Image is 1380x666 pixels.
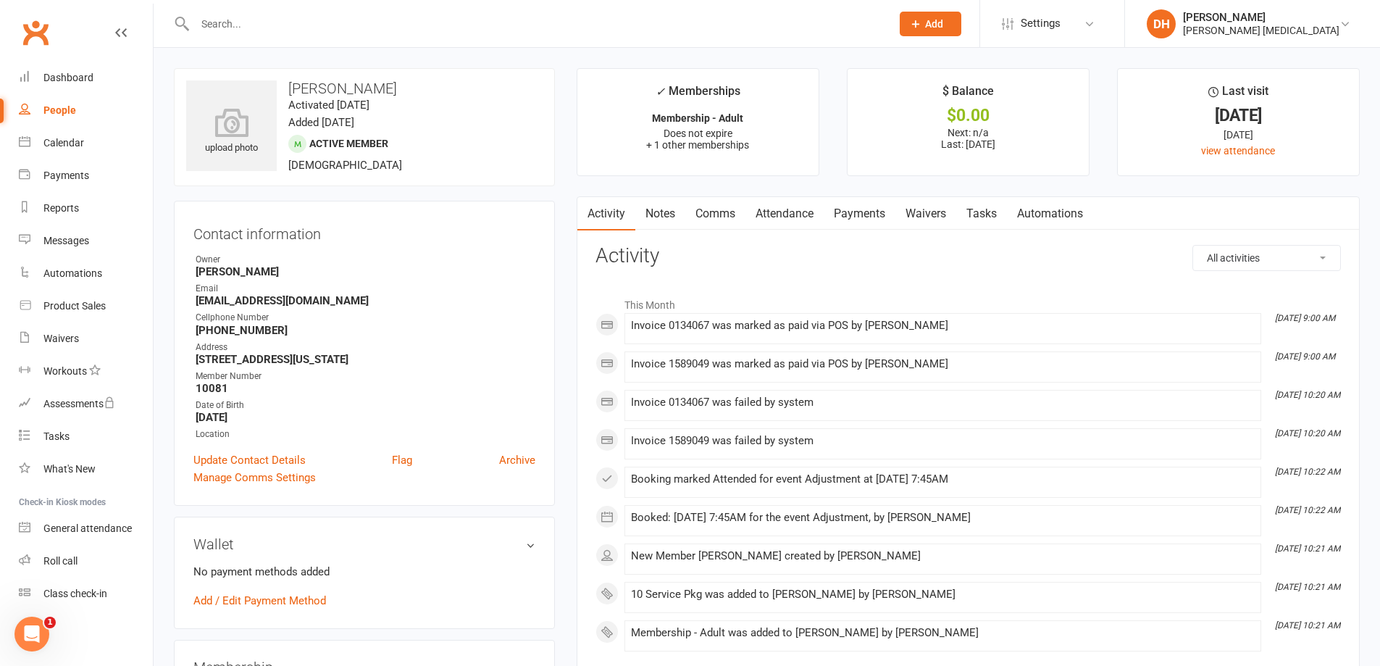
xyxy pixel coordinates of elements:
[942,82,994,108] div: $ Balance
[44,617,56,628] span: 1
[19,388,153,420] a: Assessments
[196,253,535,267] div: Owner
[196,294,535,307] strong: [EMAIL_ADDRESS][DOMAIN_NAME]
[43,555,78,567] div: Roll call
[19,94,153,127] a: People
[631,396,1255,409] div: Invoice 0134067 was failed by system
[1131,108,1346,123] div: [DATE]
[19,545,153,578] a: Roll call
[19,578,153,610] a: Class kiosk mode
[1007,197,1093,230] a: Automations
[861,108,1076,123] div: $0.00
[43,267,102,279] div: Automations
[43,72,93,83] div: Dashboard
[196,399,535,412] div: Date of Birth
[1208,82,1268,108] div: Last visit
[19,62,153,94] a: Dashboard
[196,353,535,366] strong: [STREET_ADDRESS][US_STATE]
[288,99,369,112] time: Activated [DATE]
[925,18,943,30] span: Add
[43,300,106,312] div: Product Sales
[1275,544,1340,554] i: [DATE] 10:21 AM
[43,430,70,442] div: Tasks
[1183,11,1339,24] div: [PERSON_NAME]
[14,617,49,652] iframe: Intercom live chat
[43,137,84,149] div: Calendar
[191,14,881,34] input: Search...
[895,197,956,230] a: Waivers
[900,12,961,36] button: Add
[43,398,115,409] div: Assessments
[19,159,153,192] a: Payments
[193,451,306,469] a: Update Contact Details
[392,451,412,469] a: Flag
[186,80,543,96] h3: [PERSON_NAME]
[196,265,535,278] strong: [PERSON_NAME]
[1275,313,1335,323] i: [DATE] 9:00 AM
[1275,428,1340,438] i: [DATE] 10:20 AM
[43,588,107,599] div: Class check-in
[1131,127,1346,143] div: [DATE]
[656,85,665,99] i: ✓
[43,523,132,534] div: General attendance
[631,320,1255,332] div: Invoice 0134067 was marked as paid via POS by [PERSON_NAME]
[595,290,1341,313] li: This Month
[43,104,76,116] div: People
[646,139,749,151] span: + 1 other memberships
[631,588,1255,601] div: 10 Service Pkg was added to [PERSON_NAME] by [PERSON_NAME]
[43,170,89,181] div: Payments
[19,512,153,545] a: General attendance kiosk mode
[288,159,402,172] span: [DEMOGRAPHIC_DATA]
[577,197,635,230] a: Activity
[631,627,1255,639] div: Membership - Adult was added to [PERSON_NAME] by [PERSON_NAME]
[685,197,745,230] a: Comms
[196,282,535,296] div: Email
[499,451,535,469] a: Archive
[631,473,1255,486] div: Booking marked Attended for event Adjustment at [DATE] 7:45AM
[288,116,354,129] time: Added [DATE]
[595,245,1341,267] h3: Activity
[19,453,153,486] a: What's New
[19,322,153,355] a: Waivers
[664,128,732,139] span: Does not expire
[956,197,1007,230] a: Tasks
[1201,145,1275,157] a: view attendance
[193,592,326,609] a: Add / Edit Payment Method
[193,563,535,580] p: No payment methods added
[19,355,153,388] a: Workouts
[861,127,1076,150] p: Next: n/a Last: [DATE]
[186,108,277,156] div: upload photo
[17,14,54,51] a: Clubworx
[193,220,535,242] h3: Contact information
[652,112,743,124] strong: Membership - Adult
[1021,7,1061,40] span: Settings
[1275,467,1340,477] i: [DATE] 10:22 AM
[196,382,535,395] strong: 10081
[1275,620,1340,630] i: [DATE] 10:21 AM
[196,428,535,441] div: Location
[193,536,535,552] h3: Wallet
[309,138,388,149] span: Active member
[1147,9,1176,38] div: DH
[19,127,153,159] a: Calendar
[19,192,153,225] a: Reports
[631,358,1255,370] div: Invoice 1589049 was marked as paid via POS by [PERSON_NAME]
[19,420,153,453] a: Tasks
[631,512,1255,524] div: Booked: [DATE] 7:45AM for the event Adjustment, by [PERSON_NAME]
[196,324,535,337] strong: [PHONE_NUMBER]
[43,333,79,344] div: Waivers
[43,463,96,475] div: What's New
[1275,351,1335,362] i: [DATE] 9:00 AM
[1275,582,1340,592] i: [DATE] 10:21 AM
[635,197,685,230] a: Notes
[631,550,1255,562] div: New Member [PERSON_NAME] created by [PERSON_NAME]
[43,202,79,214] div: Reports
[824,197,895,230] a: Payments
[19,257,153,290] a: Automations
[43,235,89,246] div: Messages
[19,290,153,322] a: Product Sales
[43,365,87,377] div: Workouts
[745,197,824,230] a: Attendance
[656,82,740,109] div: Memberships
[193,469,316,486] a: Manage Comms Settings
